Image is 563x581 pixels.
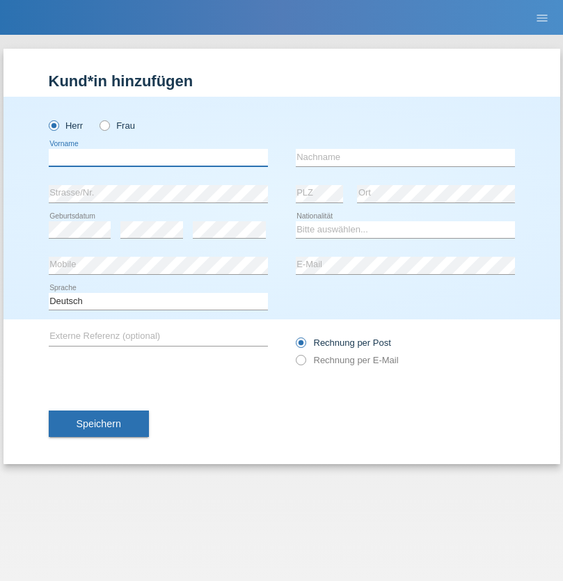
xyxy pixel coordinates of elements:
input: Frau [100,120,109,129]
a: menu [528,13,556,22]
label: Rechnung per Post [296,337,391,348]
label: Herr [49,120,84,131]
input: Rechnung per E-Mail [296,355,305,372]
span: Speichern [77,418,121,429]
button: Speichern [49,411,149,437]
input: Rechnung per Post [296,337,305,355]
label: Frau [100,120,135,131]
label: Rechnung per E-Mail [296,355,399,365]
h1: Kund*in hinzufügen [49,72,515,90]
input: Herr [49,120,58,129]
i: menu [535,11,549,25]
